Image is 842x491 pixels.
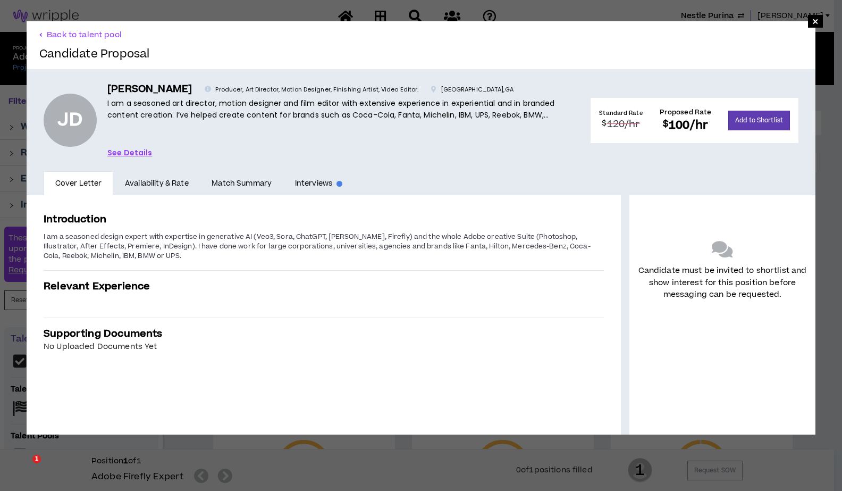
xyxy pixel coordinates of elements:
a: Availability & Rate [113,171,200,196]
button: Back to talent pool [39,30,122,40]
span: 120 /hr [607,117,640,131]
a: Interviews [283,171,354,196]
div: Jean-Marc D. [44,94,97,147]
p: [GEOGRAPHIC_DATA] , GA [431,85,513,95]
sup: $ [663,118,669,130]
p: Producer, Art Director, Motion Designer, Finishing Artist, Video Editor. [205,85,418,95]
iframe: Intercom live chat [11,455,36,480]
a: See Details [107,147,153,159]
button: Add to Shortlist [728,111,790,130]
div: No Uploaded Documents Yet [44,341,604,353]
a: Cover Letter [44,171,113,196]
h2: Candidate Proposal [39,48,150,61]
span: I am a seasoned design expert with expertise in generative AI (Veo3, Sora, ChatGPT, [PERSON_NAME]... [44,232,591,261]
h3: Relevant Experience [44,279,604,294]
sup: $ [602,118,607,129]
p: I am a seasoned art director, motion designer and film editor with extensive experience in experi... [107,97,574,121]
h3: Supporting Documents [44,327,604,341]
a: Match Summary [200,171,283,196]
span: × [812,15,819,28]
p: Candidate must be invited to shortlist and show interest for this position before messaging can b... [638,265,807,301]
span: 1 [32,455,41,463]
h5: [PERSON_NAME] [107,82,192,97]
h2: 100 /hr [660,117,712,134]
h4: Proposed Rate [660,107,712,117]
h4: Standard Rate [599,109,642,117]
div: JD [57,111,82,129]
h3: Introduction [44,212,604,227]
